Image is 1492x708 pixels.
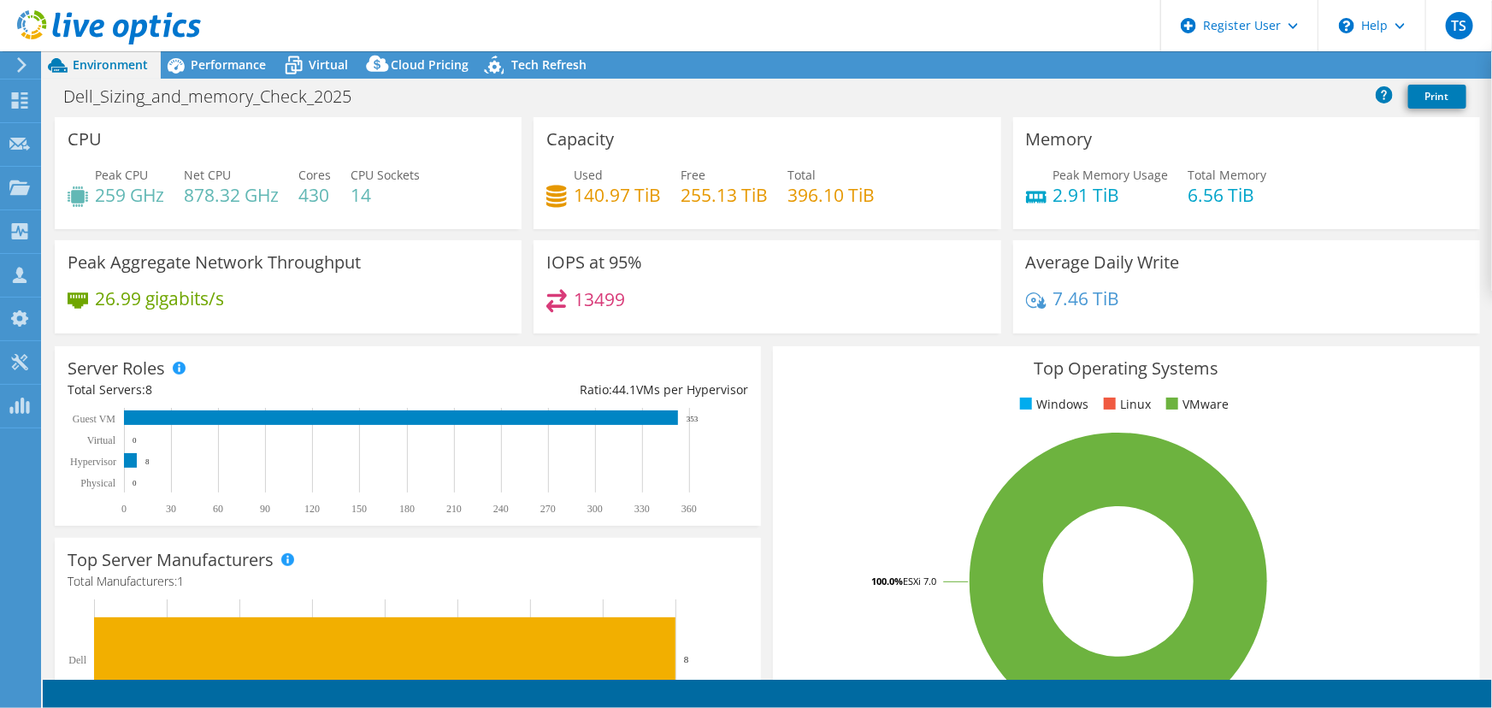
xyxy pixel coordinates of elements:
[68,551,274,569] h3: Top Server Manufacturers
[787,186,875,204] h4: 396.10 TiB
[56,87,378,106] h1: Dell_Sizing_and_memory_Check_2025
[80,477,115,489] text: Physical
[546,253,642,272] h3: IOPS at 95%
[681,186,768,204] h4: 255.13 TiB
[298,186,331,204] h4: 430
[612,381,636,398] span: 44.1
[95,289,224,308] h4: 26.99 gigabits/s
[68,359,165,378] h3: Server Roles
[133,479,137,487] text: 0
[574,186,661,204] h4: 140.97 TiB
[1188,167,1267,183] span: Total Memory
[1446,12,1473,39] span: TS
[73,413,115,425] text: Guest VM
[681,167,705,183] span: Free
[95,186,164,204] h4: 259 GHz
[540,503,556,515] text: 270
[546,130,614,149] h3: Capacity
[1053,186,1169,204] h4: 2.91 TiB
[684,654,689,664] text: 8
[511,56,587,73] span: Tech Refresh
[786,359,1466,378] h3: Top Operating Systems
[351,503,367,515] text: 150
[351,167,420,183] span: CPU Sockets
[1162,395,1229,414] li: VMware
[184,167,231,183] span: Net CPU
[681,503,697,515] text: 360
[1339,18,1354,33] svg: \n
[260,503,270,515] text: 90
[1053,167,1169,183] span: Peak Memory Usage
[351,186,420,204] h4: 14
[574,167,603,183] span: Used
[87,434,116,446] text: Virtual
[68,130,102,149] h3: CPU
[166,503,176,515] text: 30
[587,503,603,515] text: 300
[399,503,415,515] text: 180
[1026,130,1093,149] h3: Memory
[73,56,148,73] span: Environment
[133,436,137,445] text: 0
[68,381,408,399] div: Total Servers:
[1188,186,1267,204] h4: 6.56 TiB
[871,575,903,587] tspan: 100.0%
[68,572,748,591] h4: Total Manufacturers:
[446,503,462,515] text: 210
[687,415,699,423] text: 353
[70,456,116,468] text: Hypervisor
[309,56,348,73] span: Virtual
[903,575,936,587] tspan: ESXi 7.0
[68,253,361,272] h3: Peak Aggregate Network Throughput
[1053,289,1120,308] h4: 7.46 TiB
[145,457,150,466] text: 8
[1016,395,1088,414] li: Windows
[184,186,279,204] h4: 878.32 GHz
[634,503,650,515] text: 330
[1408,85,1466,109] a: Print
[391,56,469,73] span: Cloud Pricing
[408,381,748,399] div: Ratio: VMs per Hypervisor
[177,573,184,589] span: 1
[145,381,152,398] span: 8
[1100,395,1151,414] li: Linux
[1026,253,1180,272] h3: Average Daily Write
[493,503,509,515] text: 240
[95,167,148,183] span: Peak CPU
[121,503,127,515] text: 0
[213,503,223,515] text: 60
[68,654,86,666] text: Dell
[787,167,816,183] span: Total
[298,167,331,183] span: Cores
[191,56,266,73] span: Performance
[304,503,320,515] text: 120
[574,290,625,309] h4: 13499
